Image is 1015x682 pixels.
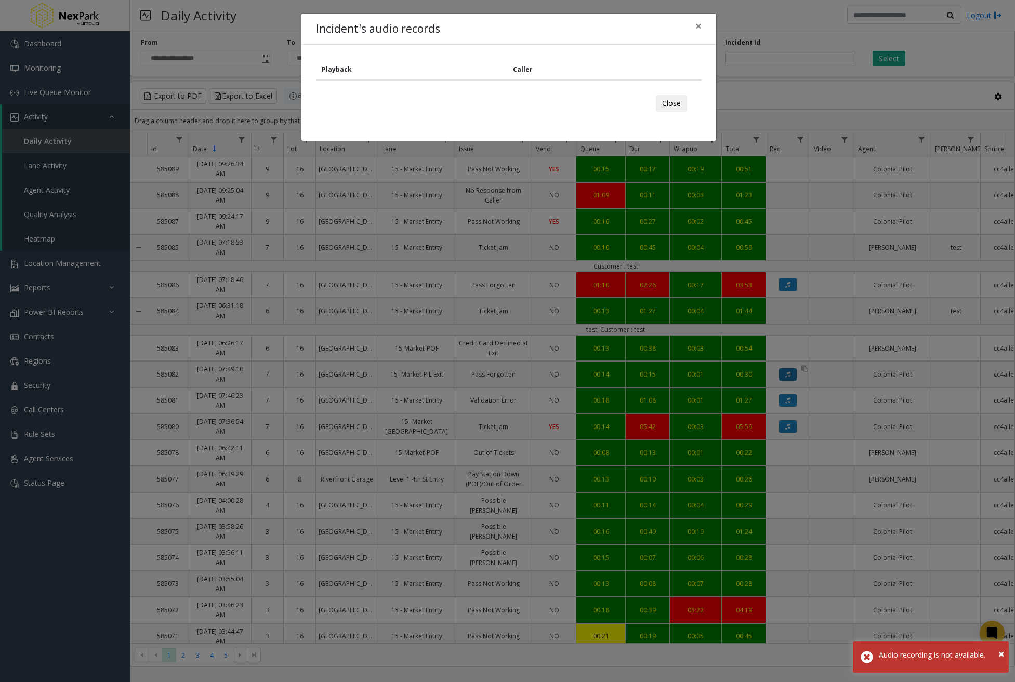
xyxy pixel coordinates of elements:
[688,14,709,39] button: Close
[316,59,508,80] th: Playback
[879,649,1001,660] div: Audio recording is not available.
[998,647,1004,661] span: ×
[508,59,651,80] th: Caller
[316,21,440,37] h4: Incident's audio records
[695,19,702,33] span: ×
[998,646,1004,662] button: Close
[656,95,687,112] button: Close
